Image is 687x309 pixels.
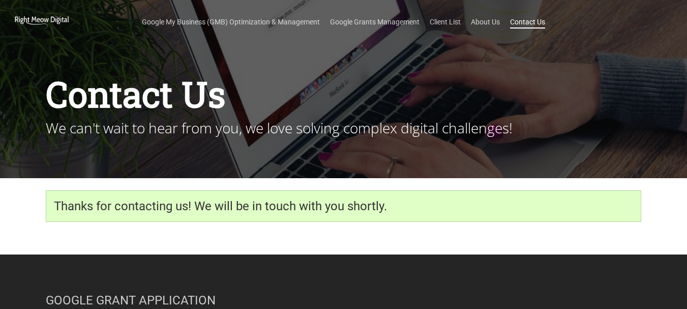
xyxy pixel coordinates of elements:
[471,17,500,27] a: About Us
[46,190,641,222] div: Thanks for contacting us! We will be in touch with you shortly.
[430,17,461,27] a: Client List
[46,119,513,138] span: We can't wait to hear from you, we love solving complex digital challenges!
[142,17,320,27] a: Google My Business (GMB) Optimization & Management
[46,293,216,307] a: GOOGLE GRANT APPLICATION
[46,71,641,117] h1: Contact Us
[510,17,545,27] a: Contact Us
[330,17,420,27] a: Google Grants Management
